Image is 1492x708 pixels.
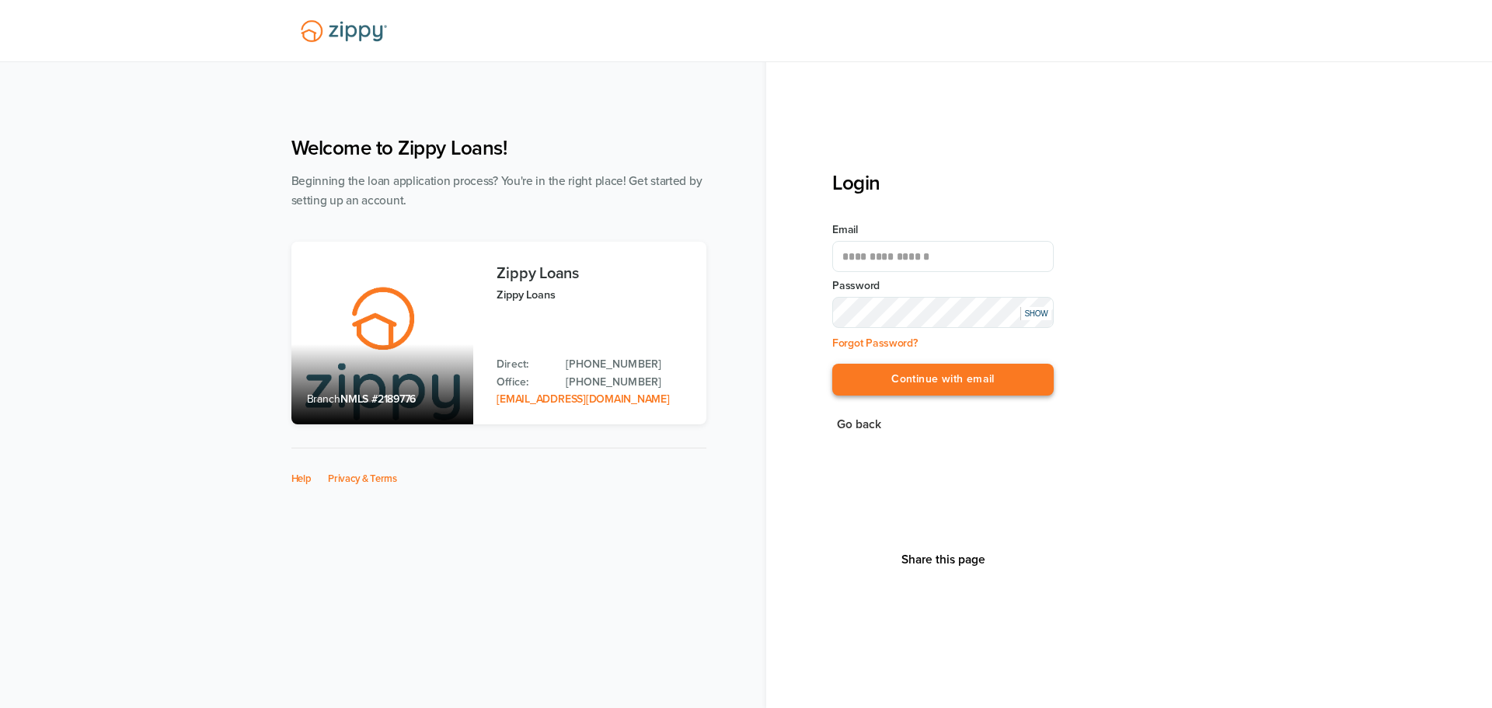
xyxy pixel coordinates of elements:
p: Direct: [497,356,550,373]
span: Beginning the loan application process? You're in the right place! Get started by setting up an a... [291,174,702,208]
h1: Welcome to Zippy Loans! [291,136,706,160]
a: Office Phone: 512-975-2947 [566,374,690,391]
button: Share This Page [897,552,990,567]
img: Lender Logo [291,13,396,49]
p: Zippy Loans [497,286,690,304]
h3: Login [832,171,1054,195]
button: Continue with email [832,364,1054,396]
label: Password [832,278,1054,294]
a: Forgot Password? [832,337,918,350]
label: Email [832,222,1054,238]
span: NMLS #2189776 [340,392,416,406]
input: Email Address [832,241,1054,272]
a: Email Address: zippyguide@zippymh.com [497,392,669,406]
a: Help [291,473,312,485]
a: Direct Phone: 512-975-2947 [566,356,690,373]
h3: Zippy Loans [497,265,690,282]
input: Input Password [832,297,1054,328]
p: Office: [497,374,550,391]
button: Go back [832,414,886,435]
a: Privacy & Terms [328,473,397,485]
div: SHOW [1020,307,1051,320]
span: Branch [307,392,341,406]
